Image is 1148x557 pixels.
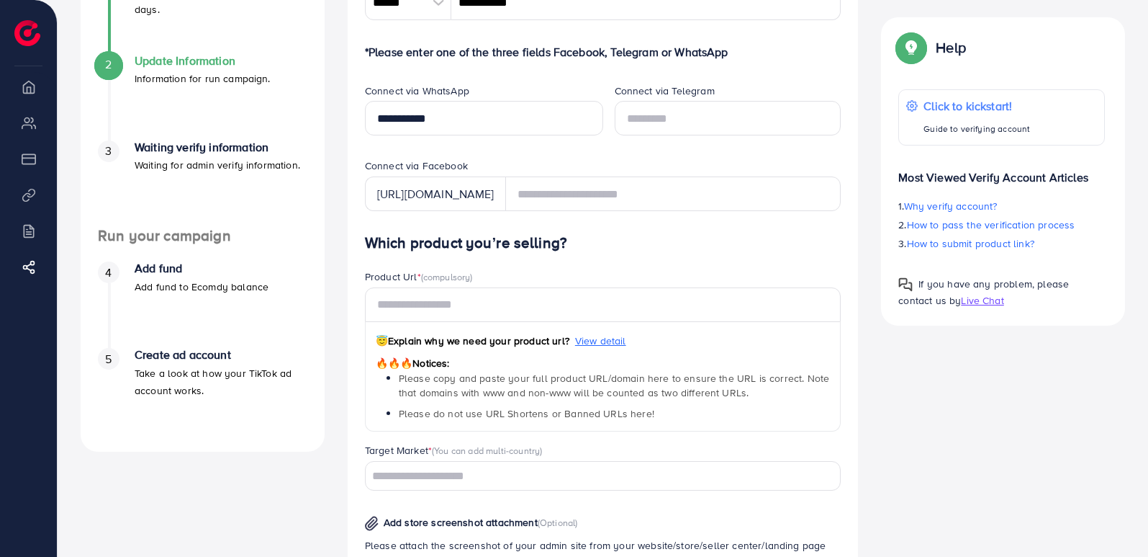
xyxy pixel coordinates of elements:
li: Waiting verify information [81,141,325,227]
div: Search for option [365,461,841,491]
p: 1. [898,197,1105,215]
span: (You can add multi-country) [432,444,542,457]
span: Please copy and paste your full product URL/domain here to ensure the URL is correct. Note that d... [399,371,829,400]
span: How to pass the verification process [907,218,1075,232]
span: Add store screenshot attachment [384,515,538,530]
span: (Optional) [538,516,578,529]
p: Take a look at how your TikTok ad account works. [135,365,307,399]
p: Information for run campaign. [135,70,271,87]
span: How to submit product link? [907,236,1034,251]
li: Update Information [81,54,325,141]
p: Guide to verifying account [923,120,1030,138]
h4: Add fund [135,262,268,275]
img: Popup guide [898,277,913,292]
span: 3 [105,143,112,159]
li: Create ad account [81,348,325,435]
span: Why verify account? [904,199,998,213]
span: 2 [105,56,112,73]
label: Connect via Facebook [365,159,468,173]
h4: Run your campaign [81,227,325,245]
h4: Which product you’re selling? [365,234,841,252]
span: Live Chat [961,293,1003,308]
h4: Create ad account [135,348,307,362]
iframe: Chat [1087,492,1137,546]
span: 4 [105,264,112,281]
p: Most Viewed Verify Account Articles [898,157,1105,186]
span: (compulsory) [421,270,473,283]
label: Target Market [365,443,543,458]
span: 5 [105,351,112,367]
li: Add fund [81,262,325,348]
p: Waiting for admin verify information. [135,156,300,174]
h4: Waiting verify information [135,141,300,154]
label: Product Url [365,269,473,284]
h4: Update Information [135,54,271,68]
p: 2. [898,216,1105,233]
span: Explain why we need your product url? [376,334,569,348]
img: img [365,516,379,531]
p: 3. [898,235,1105,252]
span: 🔥🔥🔥 [376,356,412,370]
p: Click to kickstart! [923,97,1030,115]
img: logo [14,20,40,46]
span: View detail [575,334,626,348]
span: 😇 [376,334,388,348]
input: Search for option [367,465,823,488]
div: [URL][DOMAIN_NAME] [365,177,506,211]
label: Connect via Telegram [615,84,715,98]
span: Notices: [376,356,450,370]
p: Add fund to Ecomdy balance [135,278,268,295]
label: Connect via WhatsApp [365,84,469,98]
span: Please do not use URL Shortens or Banned URLs here! [399,406,654,421]
span: If you have any problem, please contact us by [898,277,1069,308]
img: Popup guide [898,35,924,61]
p: Help [936,39,966,56]
p: *Please enter one of the three fields Facebook, Telegram or WhatsApp [365,43,841,61]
